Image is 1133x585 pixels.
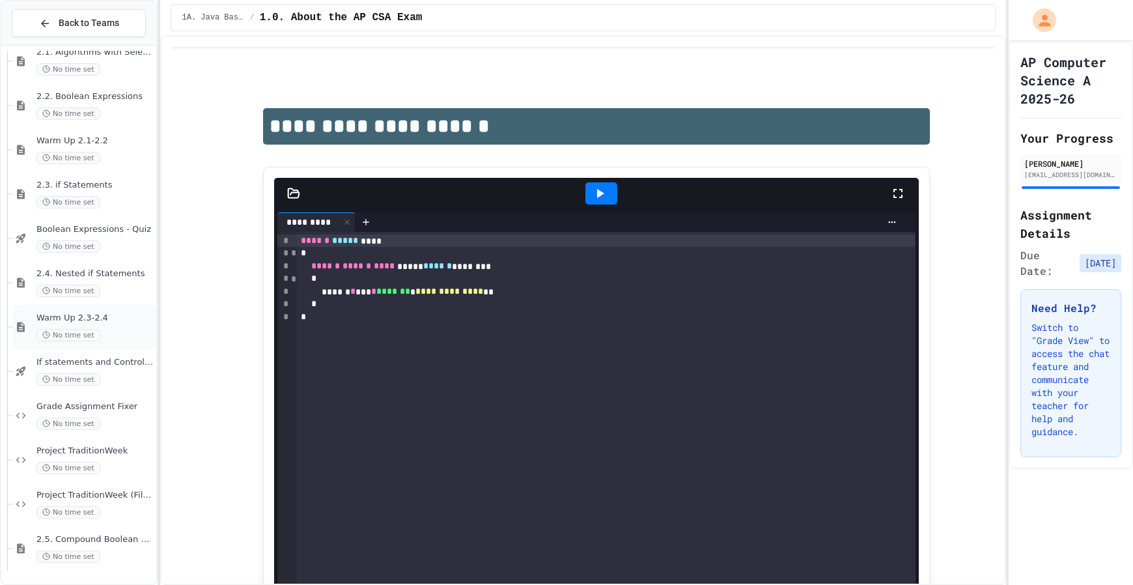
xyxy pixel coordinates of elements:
span: Grade Assignment Fixer [36,401,154,412]
span: No time set [36,285,100,297]
span: / [249,12,254,23]
h2: Assignment Details [1020,206,1121,242]
div: My Account [1019,5,1059,35]
h1: AP Computer Science A 2025-26 [1020,53,1121,107]
button: Back to Teams [12,9,146,37]
span: No time set [36,152,100,164]
span: No time set [36,196,100,208]
div: [PERSON_NAME] [1024,158,1117,169]
span: No time set [36,107,100,120]
div: [EMAIL_ADDRESS][DOMAIN_NAME] [1024,170,1117,180]
h2: Your Progress [1020,129,1121,147]
h3: Need Help? [1031,300,1110,316]
span: Project TraditionWeek [36,446,154,457]
span: Warm Up 2.3-2.4 [36,313,154,324]
span: 2.2. Boolean Expressions [36,91,154,102]
span: No time set [36,329,100,341]
span: No time set [36,418,100,430]
span: 1A. Java Basics [182,12,244,23]
span: No time set [36,373,100,386]
span: No time set [36,506,100,519]
span: 1.0. About the AP CSA Exam [260,10,423,25]
span: If statements and Control Flow - Quiz [36,357,154,368]
span: Boolean Expressions - Quiz [36,224,154,235]
span: No time set [36,550,100,563]
span: Due Date: [1020,248,1074,279]
span: No time set [36,63,100,76]
span: Back to Teams [59,16,119,30]
span: No time set [36,462,100,474]
span: 2.3. if Statements [36,180,154,191]
p: Switch to "Grade View" to access the chat feature and communicate with your teacher for help and ... [1031,321,1110,438]
span: 2.4. Nested if Statements [36,268,154,279]
span: 2.5. Compound Boolean Expressions [36,534,154,545]
span: Warm Up 2.1-2.2 [36,136,154,147]
span: 2.1. Algorithms with Selection and Repetition [36,47,154,58]
span: [DATE] [1080,254,1121,272]
span: No time set [36,240,100,253]
span: Project TraditionWeek (File Input) [36,490,154,501]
